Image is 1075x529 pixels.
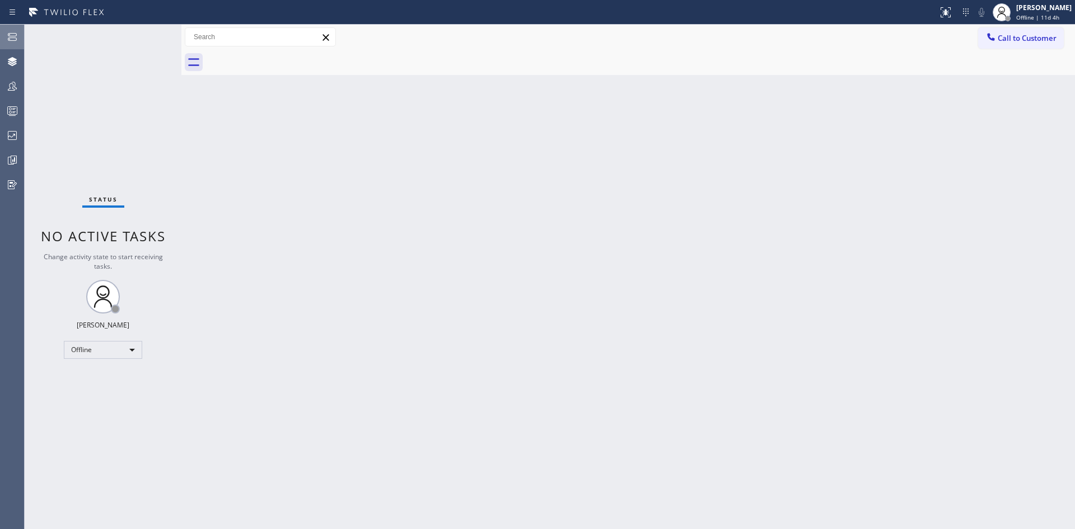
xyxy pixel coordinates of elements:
div: [PERSON_NAME] [1016,3,1072,12]
button: Call to Customer [978,27,1064,49]
div: Offline [64,341,142,359]
span: Call to Customer [998,33,1057,43]
span: Offline | 11d 4h [1016,13,1059,21]
div: [PERSON_NAME] [77,320,129,330]
span: Change activity state to start receiving tasks. [44,252,163,271]
button: Mute [974,4,989,20]
span: Status [89,195,118,203]
span: No active tasks [41,227,166,245]
input: Search [185,28,335,46]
